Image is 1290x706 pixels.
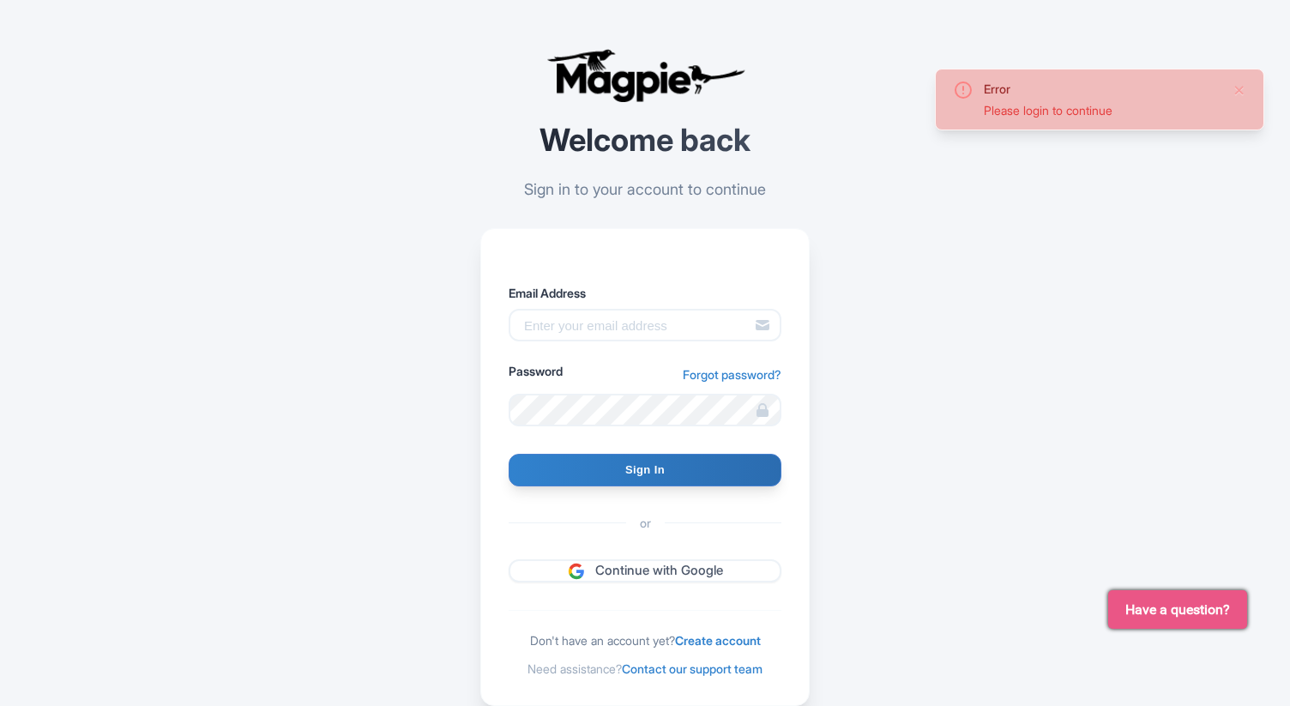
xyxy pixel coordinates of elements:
button: Close [1233,80,1246,100]
button: Have a question? [1108,590,1247,629]
span: or [626,514,665,532]
p: Sign in to your account to continue [480,178,810,201]
div: Don't have an account yet? [509,631,781,649]
a: Contact our support team [622,661,763,676]
img: logo-ab69f6fb50320c5b225c76a69d11143b.png [542,48,748,103]
a: Forgot password? [683,365,781,383]
a: Continue with Google [509,559,781,582]
span: Have a question? [1125,600,1230,620]
h2: Welcome back [480,124,810,158]
div: Need assistance? [509,660,781,678]
div: Please login to continue [984,101,1219,119]
input: Enter your email address [509,309,781,341]
a: Create account [675,633,761,648]
input: Sign In [509,454,781,486]
label: Email Address [509,284,781,302]
div: Error [984,80,1219,98]
label: Password [509,362,563,380]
